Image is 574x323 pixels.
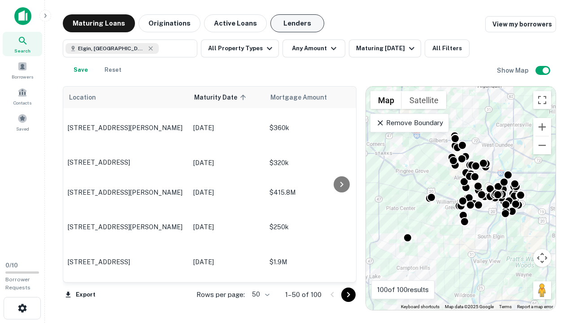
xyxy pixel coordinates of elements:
[194,92,249,103] span: Maturity Date
[14,7,31,25] img: capitalize-icon.png
[68,223,184,231] p: [STREET_ADDRESS][PERSON_NAME]
[485,16,556,32] a: View my borrowers
[248,288,271,301] div: 50
[370,91,402,109] button: Show street map
[517,304,553,309] a: Report a map error
[12,73,33,80] span: Borrowers
[5,262,18,269] span: 0 / 10
[499,304,512,309] a: Terms
[533,91,551,109] button: Toggle fullscreen view
[193,158,261,168] p: [DATE]
[5,276,30,291] span: Borrower Requests
[193,123,261,133] p: [DATE]
[13,99,31,106] span: Contacts
[193,188,261,197] p: [DATE]
[201,39,279,57] button: All Property Types
[402,91,446,109] button: Show satellite imagery
[69,92,96,103] span: Location
[529,251,574,294] iframe: Chat Widget
[366,87,556,310] div: 0 0
[349,39,421,57] button: Maturing [DATE]
[270,257,359,267] p: $1.9M
[341,288,356,302] button: Go to next page
[285,289,322,300] p: 1–50 of 100
[16,125,29,132] span: Saved
[270,92,339,103] span: Mortgage Amount
[425,39,470,57] button: All Filters
[193,257,261,267] p: [DATE]
[68,258,184,266] p: [STREET_ADDRESS]
[3,32,42,56] a: Search
[368,298,398,310] a: Open this area in Google Maps (opens a new window)
[445,304,494,309] span: Map data ©2025 Google
[270,188,359,197] p: $415.8M
[68,188,184,196] p: [STREET_ADDRESS][PERSON_NAME]
[189,87,265,108] th: Maturity Date
[533,136,551,154] button: Zoom out
[99,61,127,79] button: Reset
[63,288,98,301] button: Export
[63,87,189,108] th: Location
[78,44,145,52] span: Elgin, [GEOGRAPHIC_DATA], [GEOGRAPHIC_DATA]
[66,61,95,79] button: Save your search to get updates of matches that match your search criteria.
[533,118,551,136] button: Zoom in
[270,14,324,32] button: Lenders
[193,222,261,232] p: [DATE]
[14,47,30,54] span: Search
[401,304,439,310] button: Keyboard shortcuts
[356,43,417,54] div: Maturing [DATE]
[283,39,345,57] button: Any Amount
[204,14,267,32] button: Active Loans
[270,158,359,168] p: $320k
[368,298,398,310] img: Google
[3,84,42,108] a: Contacts
[270,222,359,232] p: $250k
[376,118,443,128] p: Remove Boundary
[3,110,42,134] a: Saved
[3,58,42,82] a: Borrowers
[139,14,200,32] button: Originations
[196,289,245,300] p: Rows per page:
[68,158,184,166] p: [STREET_ADDRESS]
[265,87,364,108] th: Mortgage Amount
[497,65,530,75] h6: Show Map
[63,14,135,32] button: Maturing Loans
[270,123,359,133] p: $360k
[377,284,429,295] p: 100 of 100 results
[68,124,184,132] p: [STREET_ADDRESS][PERSON_NAME]
[533,249,551,267] button: Map camera controls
